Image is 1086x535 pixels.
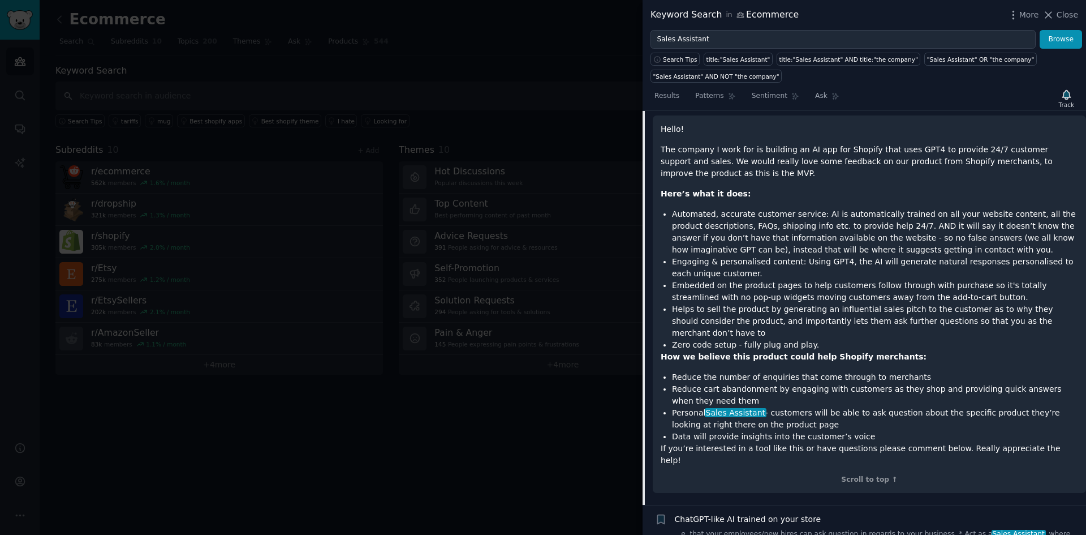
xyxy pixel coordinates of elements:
[706,55,770,63] div: title:"Sales Assistant"
[650,70,782,83] a: "Sales Assistant" AND NOT "the company"
[672,431,1078,443] li: Data will provide insights into the customer’s voice
[1007,9,1039,21] button: More
[1042,9,1078,21] button: Close
[1057,9,1078,21] span: Close
[650,53,700,66] button: Search Tips
[661,352,926,361] strong: How we believe this product could help Shopify merchants:
[927,55,1035,63] div: "Sales Assistant" OR "the company"
[748,87,803,110] a: Sentiment
[752,91,787,101] span: Sentiment
[672,407,1078,431] li: Personal - customers will be able to ask question about the specific product they’re looking at r...
[1059,101,1074,109] div: Track
[672,371,1078,383] li: Reduce the number of enquiries that come through to merchants
[704,53,773,66] a: title:"Sales Assistant"
[815,91,828,101] span: Ask
[779,55,917,63] div: title:"Sales Assistant" AND title:"the company"
[1055,87,1078,110] button: Track
[672,256,1078,280] li: Engaging & personalised content: Using GPT4, the AI will generate natural responses personalised ...
[650,8,799,22] div: Keyword Search Ecommerce
[691,87,739,110] a: Patterns
[650,30,1036,49] input: Try a keyword related to your business
[675,513,821,525] a: ChatGPT-like AI trained on your store
[1019,9,1039,21] span: More
[672,339,1078,351] li: Zero code setup - fully plug and play.
[661,144,1078,179] p: The company I work for is building an AI app for Shopify that uses GPT4 to provide 24/7 customer ...
[653,72,779,80] div: "Sales Assistant" AND NOT "the company"
[661,475,1078,485] div: Scroll to top ↑
[654,91,679,101] span: Results
[726,10,732,20] span: in
[661,189,751,198] strong: Here’s what it does:
[661,443,1078,466] p: If you’re interested in a tool like this or have questions please comment below. Really appreciat...
[924,53,1037,66] a: "Sales Assistant" OR "the company"
[695,91,723,101] span: Patterns
[672,383,1078,407] li: Reduce cart abandonment by engaging with customers as they shop and providing quick answers when ...
[705,408,766,417] span: Sales Assistant
[650,87,683,110] a: Results
[672,303,1078,339] li: Helps to sell the product by generating an influential sales pitch to the customer as to why they...
[811,87,843,110] a: Ask
[672,208,1078,256] li: Automated, accurate customer service: AI is automatically trained on all your website content, al...
[777,53,920,66] a: title:"Sales Assistant" AND title:"the company"
[661,123,1078,135] p: Hello!
[663,55,697,63] span: Search Tips
[672,280,1078,303] li: Embedded on the product pages to help customers follow through with purchase so it's totally stre...
[1040,30,1082,49] button: Browse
